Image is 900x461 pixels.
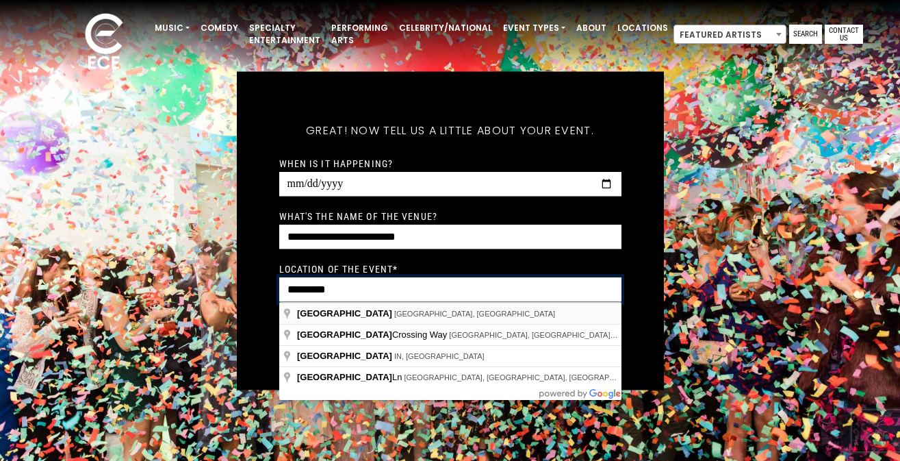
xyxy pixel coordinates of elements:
span: [GEOGRAPHIC_DATA], [GEOGRAPHIC_DATA], [GEOGRAPHIC_DATA] [404,373,647,382]
span: [GEOGRAPHIC_DATA] [297,329,392,340]
a: Performing Arts [326,16,394,52]
span: [GEOGRAPHIC_DATA] [297,372,392,382]
img: ece_new_logo_whitev2-1.png [70,10,138,76]
span: [GEOGRAPHIC_DATA], [GEOGRAPHIC_DATA] [394,310,555,318]
span: Featured Artists [674,25,786,45]
a: Celebrity/National [394,16,498,40]
label: Location of the event [279,262,398,275]
a: About [571,16,612,40]
a: Search [789,25,822,44]
a: Contact Us [825,25,863,44]
span: Featured Artists [673,25,786,44]
a: Specialty Entertainment [244,16,326,52]
span: [GEOGRAPHIC_DATA] [297,351,392,361]
h5: Great! Now tell us a little about your event. [279,105,621,155]
a: Event Types [498,16,571,40]
span: Crossing Way [297,329,449,340]
span: [GEOGRAPHIC_DATA], [GEOGRAPHIC_DATA], [GEOGRAPHIC_DATA] [449,331,693,339]
a: Locations [612,16,673,40]
span: [GEOGRAPHIC_DATA] [297,308,392,319]
span: IN, [GEOGRAPHIC_DATA] [394,352,485,360]
label: What's the name of the venue? [279,210,437,222]
label: When is it happening? [279,157,394,169]
a: Comedy [195,16,244,40]
span: Ln [297,372,404,382]
a: Music [149,16,195,40]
